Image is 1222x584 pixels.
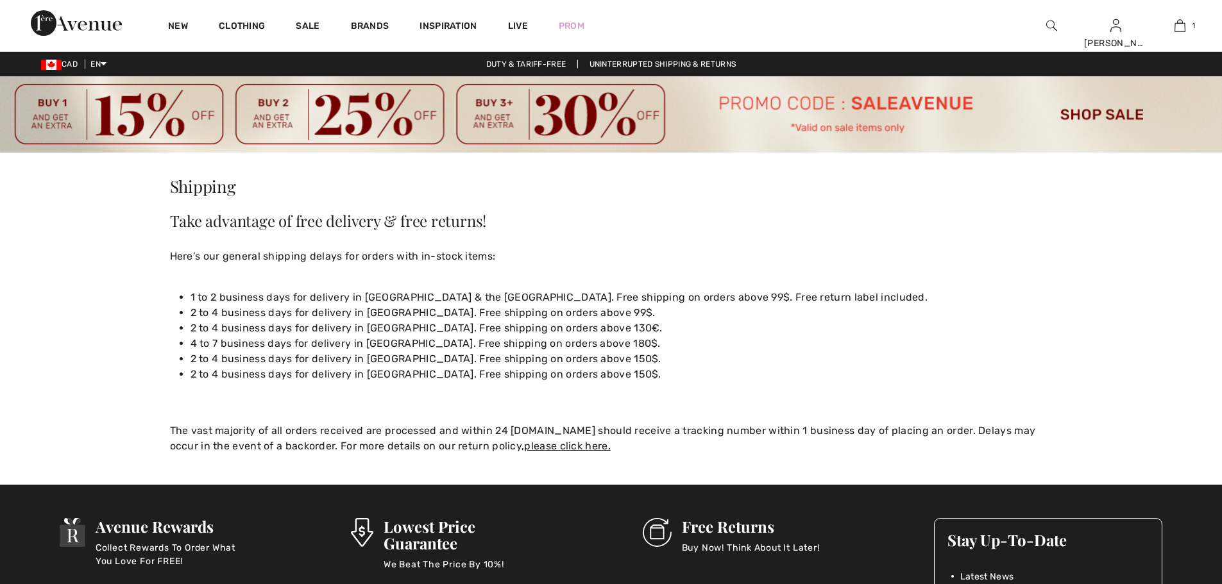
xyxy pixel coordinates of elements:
a: New [168,21,188,34]
a: 1 [1148,18,1211,33]
span: Latest News [960,570,1014,583]
div: [PERSON_NAME] [1084,37,1147,50]
img: Avenue Rewards [60,518,85,547]
h2: Take advantage of free delivery & free returns! [170,213,1053,244]
img: My Bag [1175,18,1185,33]
a: Sale [296,21,319,34]
h3: Free Returns [682,518,820,535]
li: 2 to 4 business days for delivery in [GEOGRAPHIC_DATA]. Free shipping on orders above 150$. [191,351,1053,367]
li: 2 to 4 business days for delivery in [GEOGRAPHIC_DATA]. Free shipping on orders above 150$. [191,367,1053,382]
li: 2 to 4 business days for delivery in [GEOGRAPHIC_DATA]. Free shipping on orders above 130€. [191,321,1053,336]
img: Lowest Price Guarantee [351,518,373,547]
li: 4 to 7 business days for delivery in [GEOGRAPHIC_DATA]. Free shipping on orders above 180$. [191,336,1053,351]
a: Clothing [219,21,265,34]
span: EN [90,60,106,69]
span: CAD [41,60,83,69]
a: Brands [351,21,389,34]
img: 1ère Avenue [31,10,122,36]
span: Inspiration [420,21,477,34]
p: The vast majority of all orders received are processed and within 24 [DOMAIN_NAME] should receive... [170,423,1053,454]
img: search the website [1046,18,1057,33]
a: Prom [559,19,584,33]
h3: Stay Up-To-Date [947,531,1149,548]
li: 2 to 4 business days for delivery in [GEOGRAPHIC_DATA]. Free shipping on orders above 99$. [191,305,1053,321]
img: My Info [1110,18,1121,33]
img: Canadian Dollar [41,60,62,70]
a: please click here. [524,440,610,452]
a: Live [508,19,528,33]
img: Free Returns [643,518,672,547]
span: 1 [1192,20,1195,31]
h3: Lowest Price Guarantee [384,518,544,551]
a: Sign In [1110,19,1121,31]
li: 1 to 2 business days for delivery in [GEOGRAPHIC_DATA] & the [GEOGRAPHIC_DATA]. Free shipping on ... [191,290,1053,305]
p: Collect Rewards To Order What You Love For FREE! [96,541,252,567]
h1: Shipping [170,153,1053,208]
p: Buy Now! Think About It Later! [682,541,820,567]
h3: Avenue Rewards [96,518,252,535]
p: We Beat The Price By 10%! [384,558,544,583]
p: Here’s our general shipping delays for orders with in-stock items: [170,249,1053,279]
